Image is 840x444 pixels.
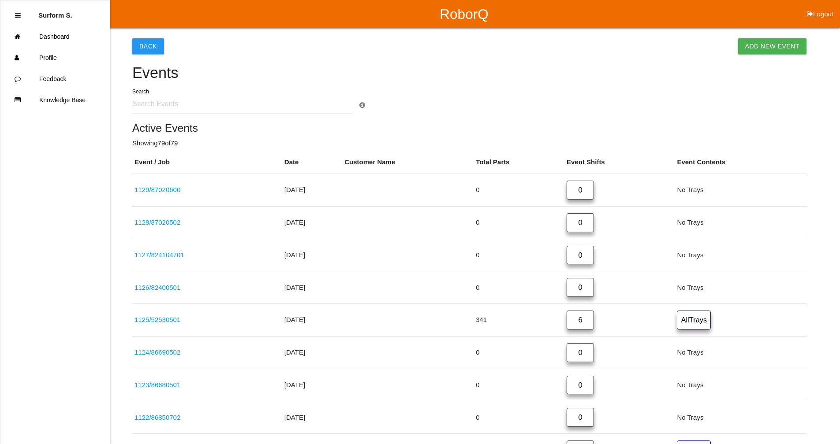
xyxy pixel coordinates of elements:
h4: Events [132,65,806,81]
th: Date [282,151,342,174]
a: 1127/824104701 [134,251,184,259]
a: 1128/87020502 [134,218,180,226]
a: 1126/82400501 [134,284,180,291]
td: 0 [474,369,564,401]
a: 1124/86690502 [134,348,180,356]
a: 1122/86850702 [134,414,180,421]
a: 0 [567,376,594,395]
td: 341 [474,304,564,337]
a: Search Info [359,101,365,109]
td: [DATE] [282,206,342,239]
td: No Trays [675,401,806,434]
h5: Active Events [132,122,806,134]
a: 0 [567,246,594,265]
td: No Trays [675,369,806,401]
a: 6 [567,311,594,329]
a: 0 [567,343,594,362]
td: [DATE] [282,271,342,304]
td: 0 [474,336,564,369]
td: [DATE] [282,401,342,434]
a: 1129/87020600 [134,186,180,193]
a: Add New Event [738,38,806,54]
td: 0 [474,239,564,271]
p: Showing 79 of 79 [132,138,806,148]
td: No Trays [675,271,806,304]
th: Event Shifts [564,151,675,174]
th: Customer Name [342,151,474,174]
td: [DATE] [282,304,342,337]
a: AllTrays [677,311,711,329]
input: Search Events [132,94,353,114]
td: 0 [474,271,564,304]
td: No Trays [675,239,806,271]
td: 0 [474,401,564,434]
td: No Trays [675,336,806,369]
a: 0 [567,213,594,232]
td: 0 [474,206,564,239]
td: No Trays [675,174,806,207]
th: Event / Job [132,151,282,174]
td: [DATE] [282,174,342,207]
a: 0 [567,181,594,200]
a: 0 [567,278,594,297]
th: Total Parts [474,151,564,174]
td: [DATE] [282,239,342,271]
td: [DATE] [282,369,342,401]
a: Dashboard [0,26,110,47]
label: Search [132,88,149,96]
td: [DATE] [282,336,342,369]
button: Back [132,38,164,54]
a: 0 [567,408,594,427]
th: Event Contents [675,151,806,174]
a: Profile [0,47,110,68]
a: Feedback [0,68,110,89]
a: 1123/86680501 [134,381,180,388]
a: 1125/52530501 [134,316,180,323]
div: Close [15,5,21,26]
td: 0 [474,174,564,207]
td: No Trays [675,206,806,239]
a: Knowledge Base [0,89,110,111]
p: Surform Scheduler surform Scheduler [38,5,72,19]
